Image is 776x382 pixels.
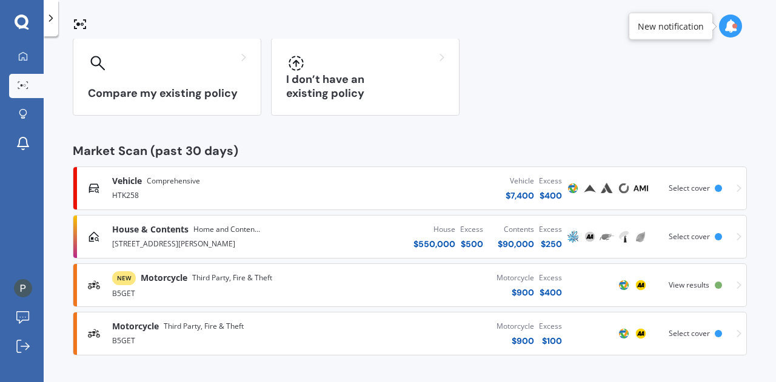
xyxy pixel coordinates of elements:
[286,73,444,100] h3: I don’t have an existing policy
[112,235,258,250] div: [STREET_ADDRESS][PERSON_NAME]
[634,326,648,341] img: AA
[583,181,597,196] img: Provident
[14,279,32,297] img: ACg8ocLgZtZQW056aOei7S6tdcED-5n9Tdd5PxIDkKRVWiMPSCjJ-Q=s96-c
[600,229,614,244] img: Trade Me Insurance
[147,175,200,187] span: Comprehensive
[634,181,648,196] img: AMI
[539,223,562,235] div: Excess
[497,335,534,347] div: $ 900
[193,223,260,235] span: Home and Contents
[73,312,747,355] a: MotorcycleThird Party, Fire & TheftB5GETMotorcycle$900Excess$100ProtectaAASelect cover
[669,280,709,290] span: View results
[73,215,747,259] a: House & ContentsHome and Contents[STREET_ADDRESS][PERSON_NAME]House$550,000Excess$500Contents$90,...
[617,326,631,341] img: Protecta
[112,320,159,332] span: Motorcycle
[617,181,631,196] img: Cove
[539,175,562,187] div: Excess
[88,279,100,291] img: motorbike.c49f395e5a6966510904.svg
[112,332,326,347] div: B5GET
[634,229,648,244] img: Initio
[583,229,597,244] img: AA
[539,286,562,298] div: $ 400
[617,278,631,292] img: Protecta
[413,223,455,235] div: House
[669,231,710,242] span: Select cover
[498,238,534,250] div: $ 90,000
[506,189,534,202] div: $ 7,400
[539,238,562,250] div: $ 250
[617,229,631,244] img: Tower
[112,187,326,202] div: HTK258
[498,223,534,235] div: Contents
[497,320,534,332] div: Motorcycle
[634,278,648,292] img: AA
[192,272,272,284] span: Third Party, Fire & Theft
[112,271,136,285] span: NEW
[539,189,562,202] div: $ 400
[88,87,246,100] h3: Compare my existing policy
[539,335,562,347] div: $ 100
[141,272,187,284] span: Motorcycle
[112,223,189,235] span: House & Contents
[73,166,747,210] a: VehicleComprehensiveHTK258Vehicle$7,400Excess$400ProtectaProvidentAutosureCoveAMISelect cover
[497,286,534,298] div: $ 900
[566,229,580,244] img: AMP
[638,20,704,32] div: New notification
[112,175,142,187] span: Vehicle
[164,320,244,332] span: Third Party, Fire & Theft
[112,285,326,300] div: B5GET
[600,181,614,196] img: Autosure
[88,328,100,340] img: motorbike.c49f395e5a6966510904.svg
[73,145,747,157] div: Market Scan (past 30 days)
[460,223,483,235] div: Excess
[669,183,710,193] span: Select cover
[460,238,483,250] div: $ 500
[539,320,562,332] div: Excess
[506,175,534,187] div: Vehicle
[539,272,562,284] div: Excess
[497,272,534,284] div: Motorcycle
[413,238,455,250] div: $ 550,000
[669,328,710,338] span: Select cover
[73,263,747,307] a: NEWMotorcycleThird Party, Fire & TheftB5GETMotorcycle$900Excess$400ProtectaAAView results
[566,181,580,196] img: Protecta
